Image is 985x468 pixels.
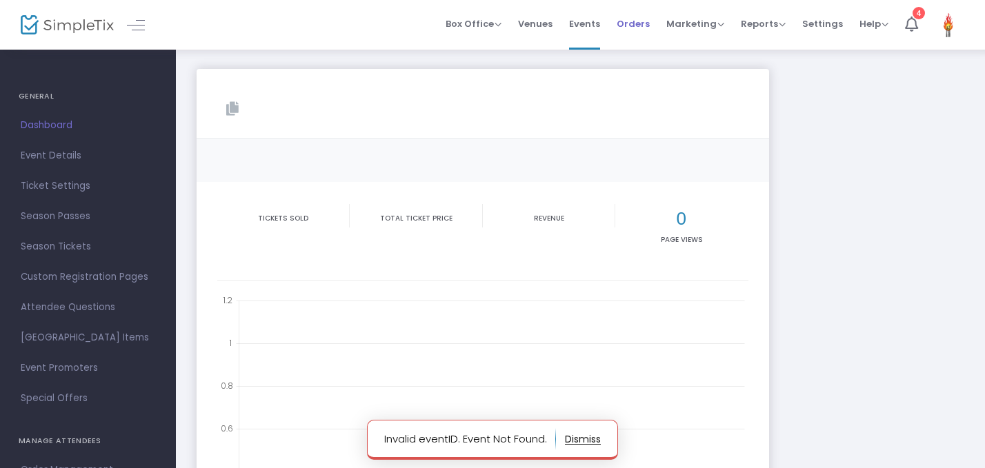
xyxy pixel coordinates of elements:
button: dismiss [565,428,601,450]
span: Dashboard [21,116,155,134]
span: Event Details [21,147,155,165]
span: Events [569,6,600,41]
h2: 0 [618,208,745,230]
span: Season Passes [21,207,155,225]
span: Event Promoters [21,359,155,377]
h4: GENERAL [19,83,157,110]
span: Help [859,17,888,30]
span: [GEOGRAPHIC_DATA] Items [21,329,155,347]
span: Special Offers [21,389,155,407]
h4: MANAGE ATTENDEES [19,427,157,455]
p: Revenue [486,213,612,223]
span: Reports [741,17,786,30]
span: Marketing [666,17,724,30]
p: Invalid eventID. Event Not Found. [384,428,556,450]
p: Page Views [618,234,745,245]
span: Venues [518,6,553,41]
span: Box Office [446,17,501,30]
span: Attendee Questions [21,298,155,316]
span: Ticket Settings [21,177,155,195]
div: 4 [913,7,925,19]
span: Custom Registration Pages [21,268,155,286]
p: Tickets sold [220,213,346,223]
span: Settings [802,6,843,41]
span: Orders [617,6,650,41]
p: Total Ticket Price [352,213,479,223]
span: Season Tickets [21,238,155,256]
